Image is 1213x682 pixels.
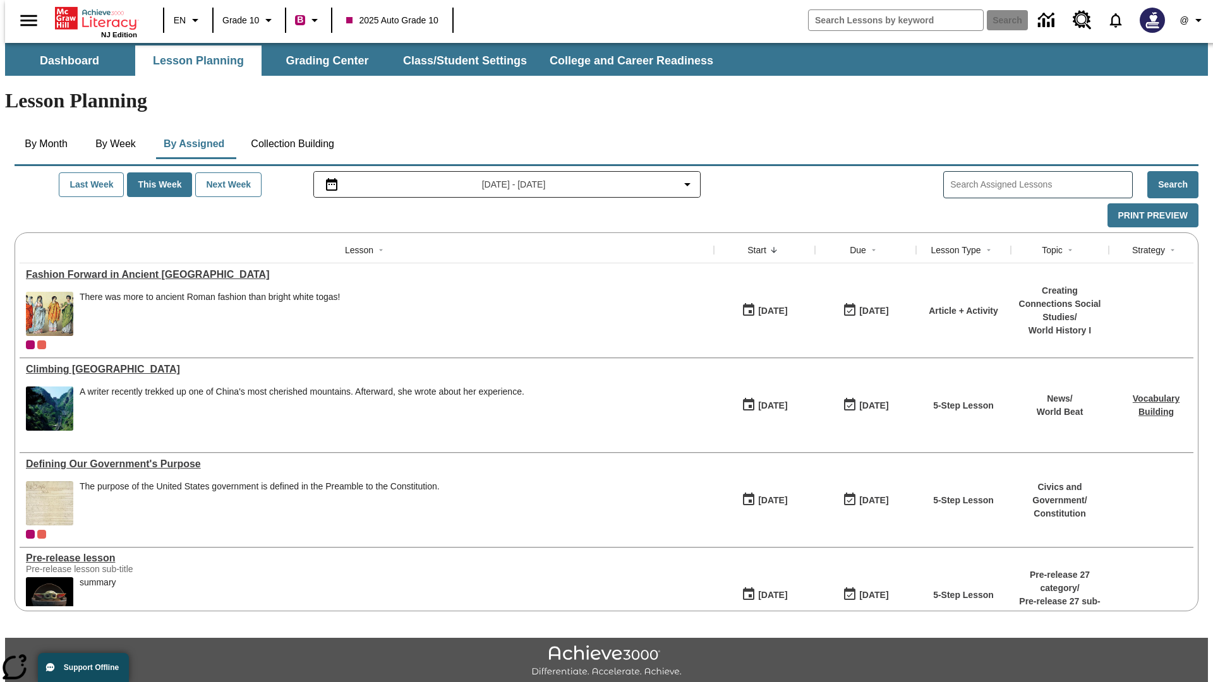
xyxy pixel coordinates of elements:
[135,45,262,76] button: Lesson Planning
[26,458,708,470] div: Defining Our Government's Purpose
[933,399,994,412] p: 5-Step Lesson
[80,292,340,336] div: There was more to ancient Roman fashion than bright white togas!
[981,242,996,258] button: Sort
[319,177,696,192] button: Select the date range menu item
[10,2,47,39] button: Open side menu
[929,304,998,318] p: Article + Activity
[80,386,524,397] div: A writer recently trekked up one of China's most cherished mountains. Afterward, she wrote about ...
[838,488,893,512] button: 03/31/26: Last day the lesson can be accessed
[127,172,192,197] button: This Week
[101,31,137,39] span: NJ Edition
[950,176,1132,194] input: Search Assigned Lessons
[55,4,137,39] div: Home
[737,299,792,323] button: 09/08/25: First time the lesson was available
[1133,393,1180,417] a: Vocabulary Building
[850,244,866,256] div: Due
[1132,244,1165,256] div: Strategy
[26,458,708,470] a: Defining Our Government's Purpose, Lessons
[241,129,344,159] button: Collection Building
[737,583,792,607] button: 01/22/25: First time the lesson was available
[482,178,546,191] span: [DATE] - [DATE]
[26,364,708,375] a: Climbing Mount Tai, Lessons
[758,493,787,508] div: [DATE]
[26,386,73,431] img: 6000 stone steps to climb Mount Tai in Chinese countryside
[1065,3,1099,37] a: Resource Center, Will open in new tab
[737,488,792,512] button: 07/01/25: First time the lesson was available
[859,493,888,508] div: [DATE]
[80,292,340,302] div: There was more to ancient Roman fashion than bright white togas!
[264,45,390,76] button: Grading Center
[1063,242,1078,258] button: Sort
[1165,242,1180,258] button: Sort
[1037,392,1083,405] p: News /
[1030,3,1065,38] a: Data Center
[931,244,981,256] div: Lesson Type
[15,129,78,159] button: By Month
[37,530,46,539] div: OL 2025 Auto Grade 11
[373,242,389,258] button: Sort
[747,244,766,256] div: Start
[393,45,537,76] button: Class/Student Settings
[859,303,888,319] div: [DATE]
[866,242,881,258] button: Sort
[168,9,208,32] button: Language: EN, Select a language
[154,129,234,159] button: By Assigned
[80,386,524,431] div: A writer recently trekked up one of China's most cherished mountains. Afterward, she wrote about ...
[26,340,35,349] div: Current Class
[59,172,124,197] button: Last Week
[64,663,119,672] span: Support Offline
[80,577,116,621] div: summary
[174,14,186,27] span: EN
[859,398,888,414] div: [DATE]
[345,244,373,256] div: Lesson
[933,589,994,602] p: 5-Step Lesson
[838,299,893,323] button: 09/08/25: Last day the lesson can be accessed
[1017,568,1102,595] p: Pre-release 27 category /
[758,587,787,603] div: [DATE]
[5,45,725,76] div: SubNavbar
[1132,4,1173,37] button: Select a new avatar
[1017,324,1102,337] p: World History I
[758,398,787,414] div: [DATE]
[933,494,994,507] p: 5-Step Lesson
[1140,8,1165,33] img: Avatar
[26,269,708,280] a: Fashion Forward in Ancient Rome, Lessons
[680,177,695,192] svg: Collapse Date Range Filter
[55,6,137,31] a: Home
[38,653,129,682] button: Support Offline
[217,9,281,32] button: Grade: Grade 10, Select a grade
[809,10,983,30] input: search field
[26,364,708,375] div: Climbing Mount Tai
[26,553,708,564] a: Pre-release lesson, Lessons
[540,45,723,76] button: College and Career Readiness
[737,393,792,417] button: 07/22/25: First time the lesson was available
[1042,244,1063,256] div: Topic
[859,587,888,603] div: [DATE]
[1180,14,1188,27] span: @
[297,12,303,28] span: B
[1017,595,1102,621] p: Pre-release 27 sub-category
[290,9,327,32] button: Boost Class color is violet red. Change class color
[80,481,440,525] div: The purpose of the United States government is defined in the Preamble to the Constitution.
[26,530,35,539] span: Current Class
[222,14,259,27] span: Grade 10
[346,14,438,27] span: 2025 Auto Grade 10
[26,481,73,525] img: This historic document written in calligraphic script on aged parchment, is the Preamble of the C...
[758,303,787,319] div: [DATE]
[5,89,1208,112] h1: Lesson Planning
[5,43,1208,76] div: SubNavbar
[838,583,893,607] button: 01/25/26: Last day the lesson can be accessed
[84,129,147,159] button: By Week
[531,645,682,678] img: Achieve3000 Differentiate Accelerate Achieve
[26,564,215,574] div: Pre-release lesson sub-title
[37,340,46,349] div: OL 2025 Auto Grade 11
[766,242,782,258] button: Sort
[1173,9,1213,32] button: Profile/Settings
